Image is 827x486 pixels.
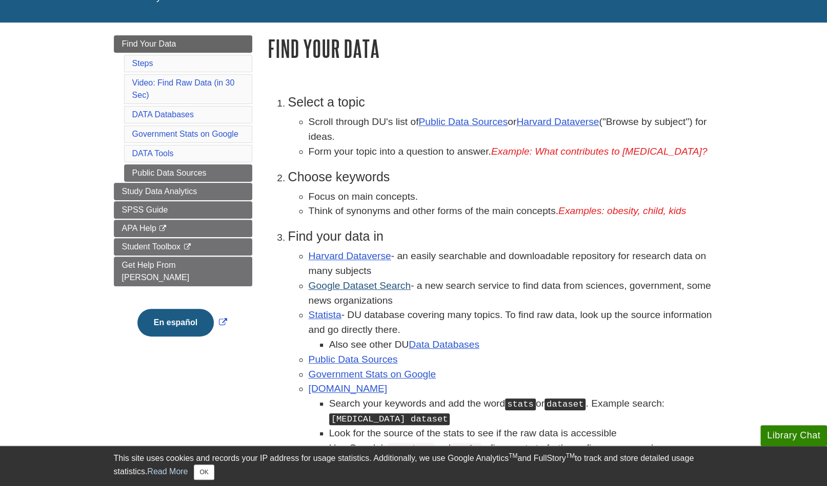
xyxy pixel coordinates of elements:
span: APA Help [122,224,156,233]
a: Statista [309,309,341,320]
kbd: dataset [544,398,586,410]
div: This site uses cookies and records your IP address for usage statistics. Additionally, we use Goo... [114,452,714,480]
button: Close [194,464,214,480]
a: Steps [132,59,153,68]
li: Search your keywords and add the word or . Example search: [329,396,714,426]
li: Focus on main concepts. [309,189,714,204]
kbd: stats [505,398,536,410]
li: - DU database covering many topics. To find raw data, look up the source information and go direc... [309,308,714,352]
a: Google Dataset Search [309,280,411,291]
a: Student Toolbox [114,238,252,256]
a: Link opens in new window [135,318,230,327]
button: En español [137,309,214,336]
li: Use Google's and refinements to further refine your search [329,441,714,456]
a: DATA Databases [132,110,194,119]
div: Guide Page Menu [114,35,252,354]
a: Public Data Sources [418,116,508,127]
sup: TM [509,452,517,459]
a: Read More [147,467,188,476]
li: - a new search service to find data from sciences, government, some news organizations [309,279,714,308]
a: Data Databases [409,339,479,350]
em: Examples: obesity, child, kids [558,205,686,216]
li: - an easily searchable and downloadable repository for research data on many subjects [309,249,714,279]
a: Public Data Sources [124,164,252,182]
a: SPSS Guide [114,201,252,219]
em: Example: What contributes to [MEDICAL_DATA]? [491,146,708,157]
a: Government Stats on Google [309,369,436,379]
a: Get Help From [PERSON_NAME] [114,257,252,286]
span: Student Toolbox [122,242,180,251]
li: Think of synonyms and other forms of the main concepts. [309,204,714,219]
a: [DOMAIN_NAME] [309,383,388,394]
h3: Select a topic [288,95,714,110]
kbd: [MEDICAL_DATA] dataset [329,413,450,425]
button: Library Chat [760,425,827,446]
li: Form your topic into a question to answer. [309,144,714,159]
code: Tools [451,443,481,455]
span: Find Your Data [122,39,176,48]
a: Harvard Dataverse [516,116,599,127]
h3: Find your data in [288,229,714,244]
li: Scroll through DU's list of or ("Browse by subject") for ideas. [309,115,714,144]
a: Harvard Dataverse [309,250,391,261]
a: DATA Tools [132,149,174,158]
code: Settings [388,443,434,455]
span: Study Data Analytics [122,187,197,196]
span: Get Help From [PERSON_NAME] [122,261,190,282]
sup: TM [566,452,575,459]
li: Look for the source of the stats to see if the raw data is accessible [329,426,714,441]
i: This link opens in a new window [183,244,191,250]
a: Study Data Analytics [114,183,252,200]
i: This link opens in a new window [158,225,167,232]
h1: Find Your Data [268,35,714,61]
h3: Choose keywords [288,170,714,184]
li: Also see other DU [329,337,714,352]
a: Government Stats on Google [132,130,238,138]
span: SPSS Guide [122,205,168,214]
a: Public Data Sources [309,354,398,365]
a: Video: Find Raw Data (in 30 Sec) [132,78,235,99]
a: APA Help [114,220,252,237]
a: Find Your Data [114,35,252,53]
